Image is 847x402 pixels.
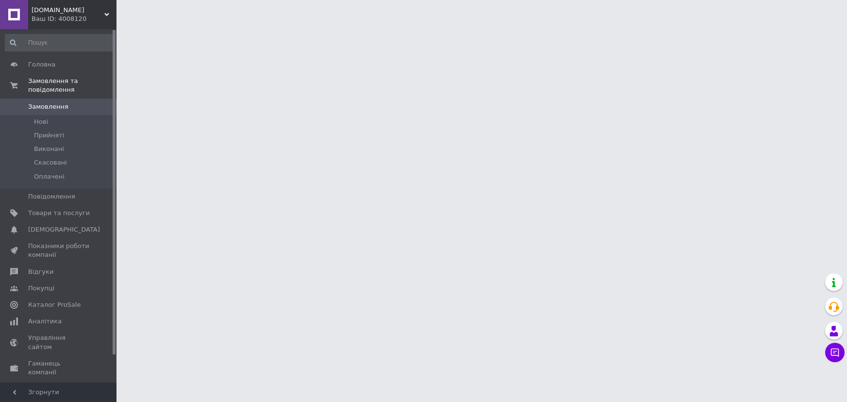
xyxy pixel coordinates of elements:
[28,359,90,377] span: Гаманець компанії
[34,172,65,181] span: Оплачені
[32,6,104,15] span: AvtoObrij.prom.ua
[28,301,81,309] span: Каталог ProSale
[34,158,67,167] span: Скасовані
[28,60,55,69] span: Головна
[5,34,114,51] input: Пошук
[28,317,62,326] span: Аналітика
[28,77,116,94] span: Замовлення та повідомлення
[34,117,48,126] span: Нові
[34,145,64,153] span: Виконані
[34,131,64,140] span: Прийняті
[32,15,116,23] div: Ваш ID: 4008120
[28,334,90,351] span: Управління сайтом
[28,242,90,259] span: Показники роботи компанії
[28,284,54,293] span: Покупці
[28,102,68,111] span: Замовлення
[28,209,90,218] span: Товари та послуги
[825,343,845,362] button: Чат з покупцем
[28,225,100,234] span: [DEMOGRAPHIC_DATA]
[28,192,75,201] span: Повідомлення
[28,268,53,276] span: Відгуки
